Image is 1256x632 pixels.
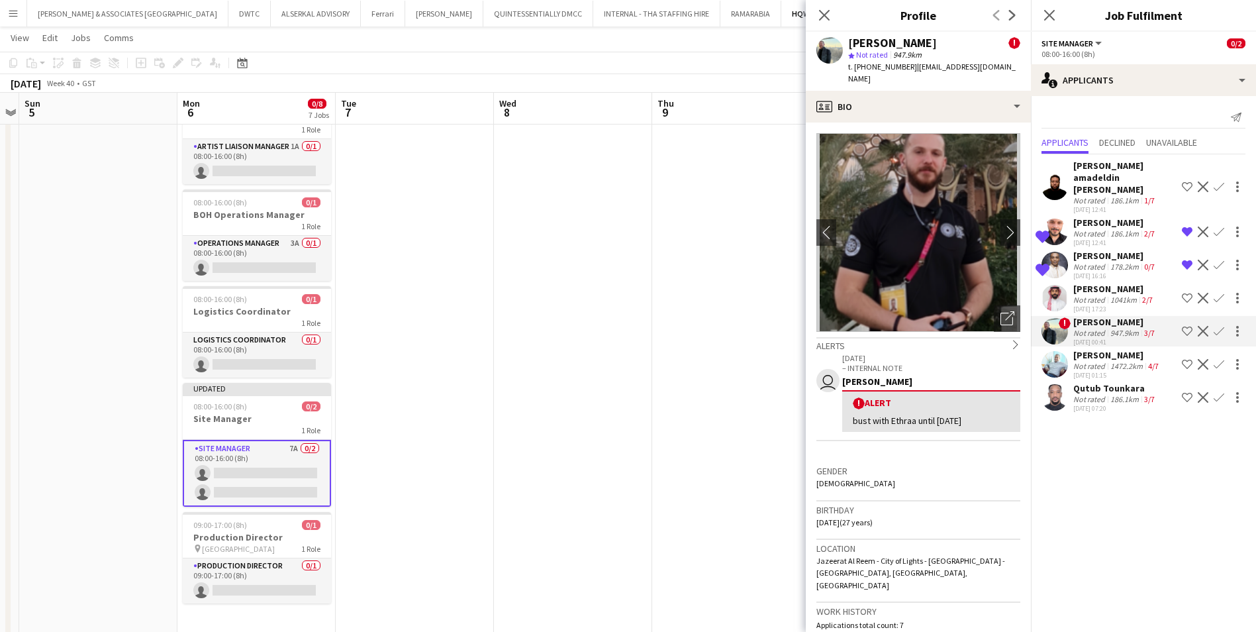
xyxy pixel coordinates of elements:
[848,37,937,49] div: [PERSON_NAME]
[193,197,247,207] span: 08:00-16:00 (8h)
[1041,38,1104,48] button: Site Manager
[1041,38,1093,48] span: Site Manager
[1142,295,1153,305] app-skills-label: 2/7
[183,97,200,109] span: Mon
[816,133,1020,332] img: Crew avatar or photo
[24,97,40,109] span: Sun
[1073,404,1157,413] div: [DATE] 07:20
[271,1,361,26] button: ALSERKAL ADVISORY
[1073,205,1177,214] div: [DATE] 12:41
[5,29,34,46] a: View
[497,105,516,120] span: 8
[183,558,331,604] app-card-role: Production Director0/109:00-17:00 (8h)
[1073,361,1108,371] div: Not rated
[1031,7,1256,24] h3: Job Fulfilment
[1073,262,1108,272] div: Not rated
[1108,195,1141,205] div: 186.1km
[202,544,275,554] span: [GEOGRAPHIC_DATA]
[1108,328,1141,338] div: 947.9km
[183,512,331,604] app-job-card: 09:00-17:00 (8h)0/1Production Director [GEOGRAPHIC_DATA]1 RoleProduction Director0/109:00-17:00 (8h)
[781,1,826,26] button: HQWS
[1073,283,1155,295] div: [PERSON_NAME]
[806,91,1031,123] div: Bio
[301,425,320,435] span: 1 Role
[183,383,331,394] div: Updated
[183,93,331,184] app-job-card: 08:00-16:00 (8h)0/1Artist Manager1 RoleArtist Liaison Manager1A0/108:00-16:00 (8h)
[816,556,1005,590] span: Jazeerat Al Reem - City of Lights - [GEOGRAPHIC_DATA] - [GEOGRAPHIC_DATA], [GEOGRAPHIC_DATA], [GE...
[848,62,917,72] span: t. [PHONE_NUMBER]
[183,383,331,507] div: Updated08:00-16:00 (8h)0/2Site Manager1 RoleSite Manager7A0/208:00-16:00 (8h)
[183,236,331,281] app-card-role: Operations Manager3A0/108:00-16:00 (8h)
[302,401,320,411] span: 0/2
[842,363,1020,373] p: – INTERNAL NOTE
[853,397,865,409] span: !
[994,305,1020,332] div: Open photos pop-in
[1144,394,1155,404] app-skills-label: 3/7
[720,1,781,26] button: RAMARABIA
[1073,195,1108,205] div: Not rated
[183,286,331,378] app-job-card: 08:00-16:00 (8h)0/1Logistics Coordinator1 RoleLogistics Coordinator0/108:00-16:00 (8h)
[483,1,593,26] button: QUINTESSENTIALLY DMCC
[1146,138,1197,147] span: Unavailable
[593,1,720,26] button: INTERNAL - THA STAFFING HIRE
[1073,238,1157,247] div: [DATE] 12:41
[183,189,331,281] div: 08:00-16:00 (8h)0/1BOH Operations Manager1 RoleOperations Manager3A0/108:00-16:00 (8h)
[1059,317,1071,329] span: !
[193,520,247,530] span: 09:00-17:00 (8h)
[1073,328,1108,338] div: Not rated
[816,504,1020,516] h3: Birthday
[228,1,271,26] button: DWTC
[816,478,895,488] span: [DEMOGRAPHIC_DATA]
[23,105,40,120] span: 5
[302,197,320,207] span: 0/1
[1073,394,1108,404] div: Not rated
[1073,316,1157,328] div: [PERSON_NAME]
[302,520,320,530] span: 0/1
[1073,229,1108,238] div: Not rated
[657,97,674,109] span: Thu
[193,294,247,304] span: 08:00-16:00 (8h)
[1073,349,1161,361] div: [PERSON_NAME]
[181,105,200,120] span: 6
[183,531,331,543] h3: Production Director
[301,221,320,231] span: 1 Role
[816,517,873,527] span: [DATE] (27 years)
[183,413,331,425] h3: Site Manager
[27,1,228,26] button: [PERSON_NAME] & ASSOCIATES [GEOGRAPHIC_DATA]
[856,50,888,60] span: Not rated
[66,29,96,46] a: Jobs
[1073,217,1157,229] div: [PERSON_NAME]
[1144,262,1155,272] app-skills-label: 0/7
[848,62,1016,83] span: | [EMAIL_ADDRESS][DOMAIN_NAME]
[1073,295,1108,305] div: Not rated
[1073,250,1157,262] div: [PERSON_NAME]
[183,333,331,378] app-card-role: Logistics Coordinator0/108:00-16:00 (8h)
[816,543,1020,554] h3: Location
[99,29,139,46] a: Comms
[301,125,320,134] span: 1 Role
[183,440,331,507] app-card-role: Site Manager7A0/208:00-16:00 (8h)
[1041,49,1245,59] div: 08:00-16:00 (8h)
[11,77,41,90] div: [DATE]
[301,544,320,554] span: 1 Role
[183,139,331,184] app-card-role: Artist Liaison Manager1A0/108:00-16:00 (8h)
[405,1,483,26] button: [PERSON_NAME]
[816,465,1020,477] h3: Gender
[842,376,1020,388] div: [PERSON_NAME]
[11,32,29,44] span: View
[1148,361,1159,371] app-skills-label: 4/7
[655,105,674,120] span: 9
[816,337,1020,352] div: Alerts
[1073,338,1157,346] div: [DATE] 00:41
[302,294,320,304] span: 0/1
[183,305,331,317] h3: Logistics Coordinator
[816,606,1020,617] h3: Work history
[1144,229,1155,238] app-skills-label: 2/7
[1144,195,1155,205] app-skills-label: 1/7
[1073,272,1157,280] div: [DATE] 16:16
[1227,38,1245,48] span: 0/2
[1073,160,1177,195] div: [PERSON_NAME] amadeldin [PERSON_NAME]
[1073,371,1161,380] div: [DATE] 01:15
